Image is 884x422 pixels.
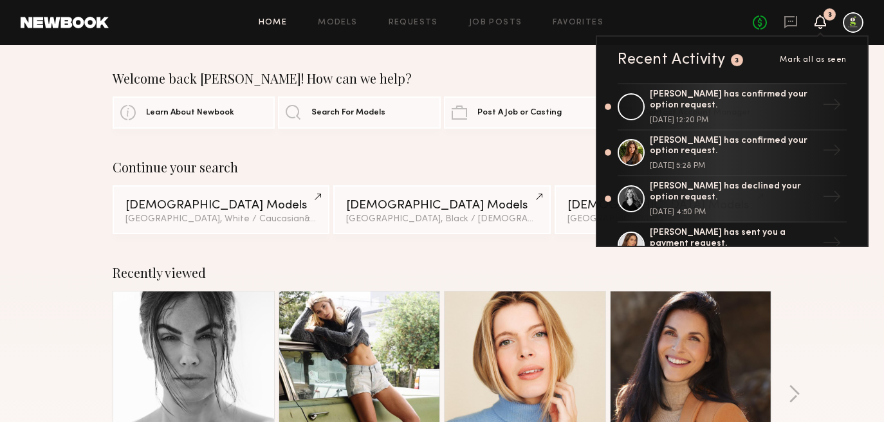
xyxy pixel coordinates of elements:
div: 3 [828,12,832,19]
a: [PERSON_NAME] has confirmed your option request.[DATE] 12:20 PM→ [618,83,847,131]
div: Continue your search [113,160,771,175]
span: & 2 other filter s [304,215,366,223]
a: Learn About Newbook [113,96,275,129]
div: Welcome back [PERSON_NAME]! How can we help? [113,71,771,86]
div: Recently viewed [113,265,771,280]
a: [PERSON_NAME] has declined your option request.[DATE] 4:50 PM→ [618,176,847,223]
div: [GEOGRAPHIC_DATA], Black / [DEMOGRAPHIC_DATA] [346,215,537,224]
div: [DEMOGRAPHIC_DATA] Models [125,199,317,212]
div: → [817,90,847,124]
a: Favorites [553,19,603,27]
div: [PERSON_NAME] has declined your option request. [650,181,817,203]
div: → [817,228,847,262]
div: [DATE] 5:28 PM [650,162,817,170]
div: [DATE] 4:50 PM [650,208,817,216]
a: Post A Job or Casting [444,96,606,129]
a: Models [318,19,357,27]
a: [DEMOGRAPHIC_DATA] Models[GEOGRAPHIC_DATA], Black / [DEMOGRAPHIC_DATA] [333,185,550,234]
span: Mark all as seen [780,56,847,64]
div: Recent Activity [618,52,726,68]
a: Home [259,19,288,27]
div: 3 [735,57,739,64]
span: Search For Models [311,109,385,117]
div: [DEMOGRAPHIC_DATA] Models [567,199,759,212]
a: [PERSON_NAME] has sent you a payment request.→ [618,223,847,269]
a: [DEMOGRAPHIC_DATA] Models[GEOGRAPHIC_DATA] [555,185,771,234]
div: [PERSON_NAME] has confirmed your option request. [650,89,817,111]
a: [DEMOGRAPHIC_DATA] Models[GEOGRAPHIC_DATA], White / Caucasian&2other filters [113,185,329,234]
a: Search For Models [278,96,440,129]
div: [DATE] 12:20 PM [650,116,817,124]
div: → [817,136,847,169]
span: Post A Job or Casting [477,109,562,117]
a: Job Posts [469,19,522,27]
a: Requests [389,19,438,27]
div: [DEMOGRAPHIC_DATA] Models [346,199,537,212]
a: [PERSON_NAME] has confirmed your option request.[DATE] 5:28 PM→ [618,131,847,177]
div: [PERSON_NAME] has sent you a payment request. [650,228,817,250]
span: Learn About Newbook [146,109,234,117]
div: [GEOGRAPHIC_DATA], White / Caucasian [125,215,317,224]
div: → [817,182,847,216]
div: [GEOGRAPHIC_DATA] [567,215,759,224]
div: [PERSON_NAME] has confirmed your option request. [650,136,817,158]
